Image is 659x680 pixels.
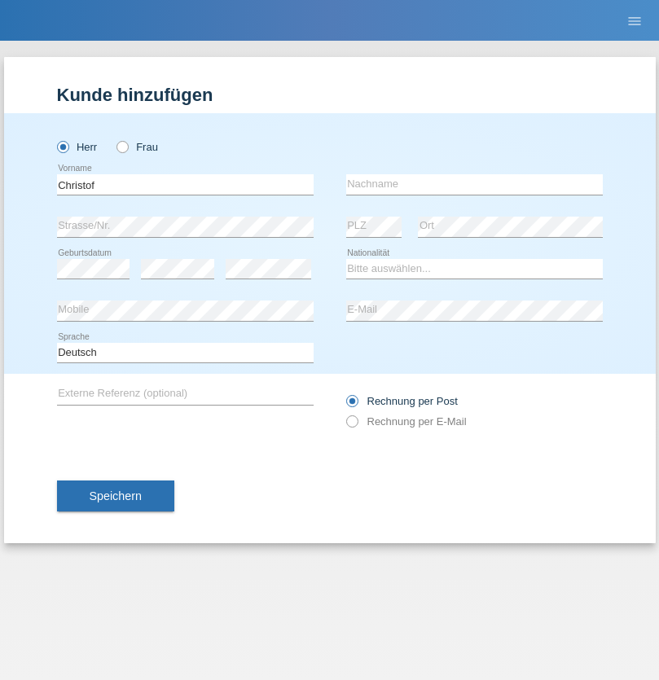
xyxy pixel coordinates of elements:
[618,15,651,25] a: menu
[346,415,357,436] input: Rechnung per E-Mail
[116,141,158,153] label: Frau
[57,85,603,105] h1: Kunde hinzufügen
[346,395,458,407] label: Rechnung per Post
[57,141,68,151] input: Herr
[626,13,643,29] i: menu
[57,480,174,511] button: Speichern
[346,395,357,415] input: Rechnung per Post
[116,141,127,151] input: Frau
[346,415,467,428] label: Rechnung per E-Mail
[90,489,142,502] span: Speichern
[57,141,98,153] label: Herr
